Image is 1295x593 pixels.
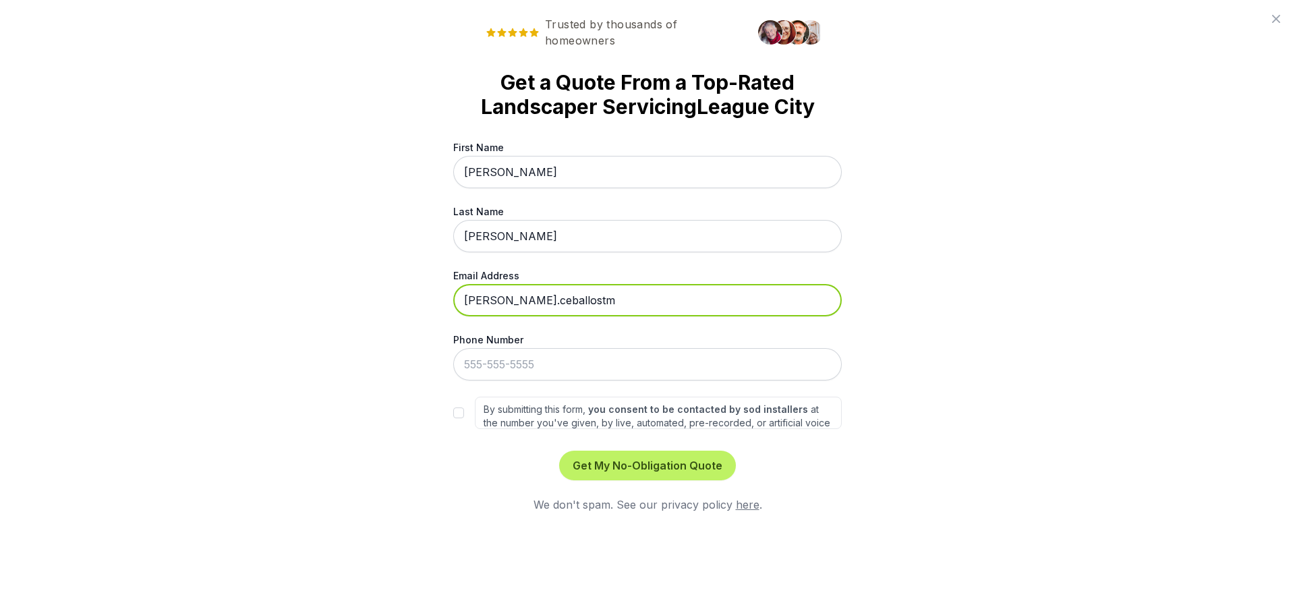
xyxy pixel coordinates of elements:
[475,70,820,119] strong: Get a Quote From a Top-Rated Landscaper Servicing League City
[453,220,842,252] input: Last Name
[453,156,842,188] input: First Name
[453,269,842,283] label: Email Address
[453,497,842,513] div: We don't spam. See our privacy policy .
[453,204,842,219] label: Last Name
[475,16,750,49] span: Trusted by thousands of homeowners
[453,140,842,154] label: First Name
[736,498,759,511] a: here
[475,397,842,429] label: By submitting this form, at the number you've given, by live, automated, pre-recorded, or artific...
[453,333,842,347] label: Phone Number
[588,403,808,415] strong: you consent to be contacted by sod installers
[559,451,736,480] button: Get My No-Obligation Quote
[453,348,842,380] input: 555-555-5555
[453,284,842,316] input: me@gmail.com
